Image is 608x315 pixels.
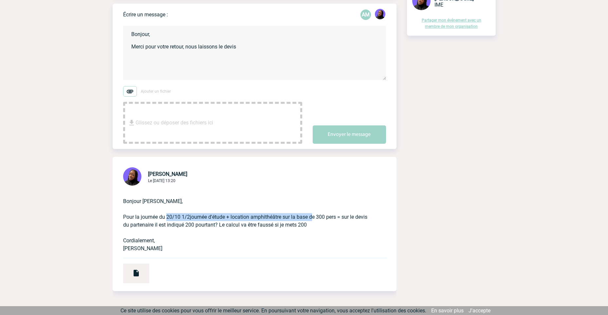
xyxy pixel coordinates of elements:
[123,167,141,186] img: 131349-0.png
[120,307,426,314] span: Ce site utilise des cookies pour vous offrir le meilleur service. En poursuivant votre navigation...
[375,9,385,21] div: Tabaski THIAM
[422,18,481,29] a: Partager mon événement avec un membre de mon organisation
[123,187,368,252] p: Bonjour [PERSON_NAME], Pour la journée du 20/10 1/2journée d'étude + location amphithéâtre sur la...
[128,119,136,127] img: file_download.svg
[113,267,149,273] a: Devis PRO447473 KNDS FRANCE (8).pdf
[313,125,386,144] button: Envoyer le message
[360,9,371,20] div: Aurélie MORO
[434,2,443,8] span: IME
[141,89,171,94] span: Ajouter un fichier
[431,307,464,314] a: En savoir plus
[148,178,175,183] span: Le [DATE] 13:20
[123,11,168,18] p: Écrire un message :
[148,171,187,177] span: [PERSON_NAME]
[360,9,371,20] p: AM
[136,106,213,139] span: Glissez ou déposer des fichiers ici
[469,307,490,314] a: J'accepte
[375,9,385,19] img: 131349-0.png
